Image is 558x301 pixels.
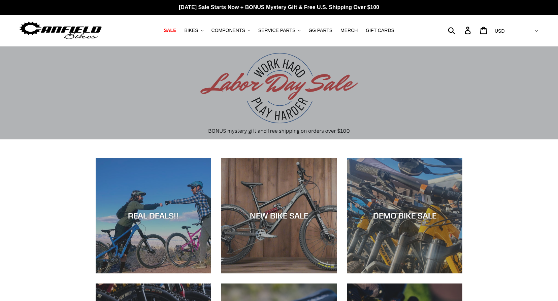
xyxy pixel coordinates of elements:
[96,211,211,221] div: REAL DEALS!!
[164,28,176,33] span: SALE
[19,20,103,41] img: Canfield Bikes
[221,211,337,221] div: NEW BIKE SALE
[255,26,304,35] button: SERVICE PARTS
[208,26,254,35] button: COMPONENTS
[221,158,337,273] a: NEW BIKE SALE
[362,26,398,35] a: GIFT CARDS
[308,28,332,33] span: GG PARTS
[366,28,394,33] span: GIFT CARDS
[160,26,179,35] a: SALE
[347,158,462,273] a: DEMO BIKE SALE
[305,26,336,35] a: GG PARTS
[258,28,295,33] span: SERVICE PARTS
[96,158,211,273] a: REAL DEALS!!
[211,28,245,33] span: COMPONENTS
[181,26,206,35] button: BIKES
[340,28,358,33] span: MERCH
[184,28,198,33] span: BIKES
[337,26,361,35] a: MERCH
[452,23,469,38] input: Search
[347,211,462,221] div: DEMO BIKE SALE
